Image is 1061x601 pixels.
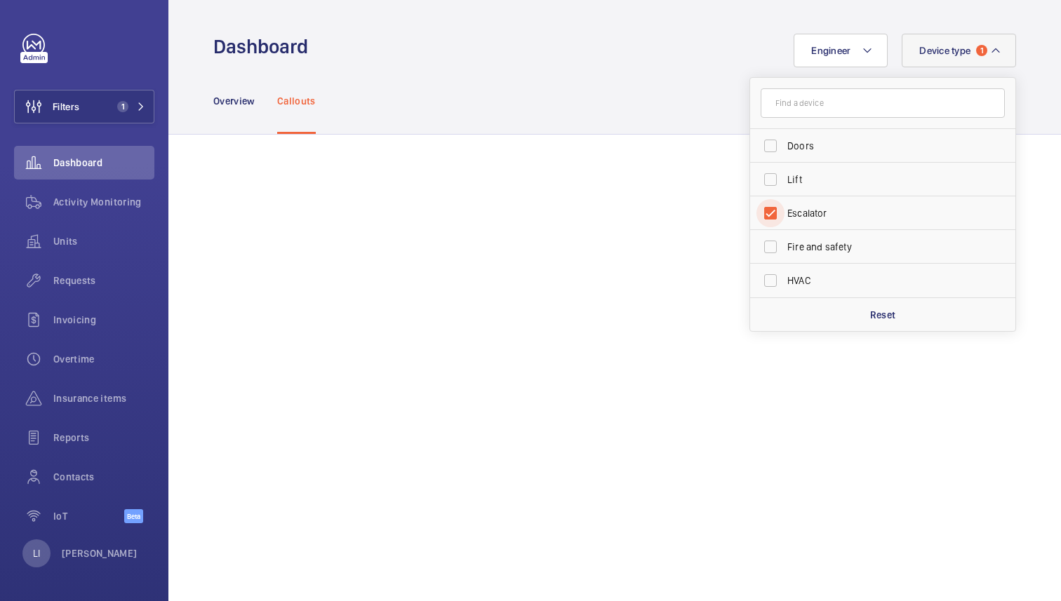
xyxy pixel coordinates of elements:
span: Lift [787,173,980,187]
button: Engineer [794,34,888,67]
span: Reports [53,431,154,445]
span: Activity Monitoring [53,195,154,209]
p: LI [33,546,40,560]
span: 1 [976,45,987,56]
span: Escalator [787,206,980,220]
h1: Dashboard [213,34,316,60]
p: [PERSON_NAME] [62,546,138,560]
span: 1 [117,101,128,112]
button: Device type1 [902,34,1016,67]
span: Filters [53,100,79,114]
p: Callouts [277,94,316,108]
span: Device type [919,45,970,56]
span: Insurance items [53,391,154,405]
span: Invoicing [53,313,154,327]
span: IoT [53,509,124,523]
span: Requests [53,274,154,288]
span: HVAC [787,274,980,288]
input: Find a device [761,88,1005,118]
p: Overview [213,94,255,108]
span: Contacts [53,470,154,484]
p: Reset [870,308,896,322]
button: Filters1 [14,90,154,123]
span: Doors [787,139,980,153]
span: Fire and safety [787,240,980,254]
span: Overtime [53,352,154,366]
span: Units [53,234,154,248]
span: Engineer [811,45,850,56]
span: Dashboard [53,156,154,170]
span: Beta [124,509,143,523]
